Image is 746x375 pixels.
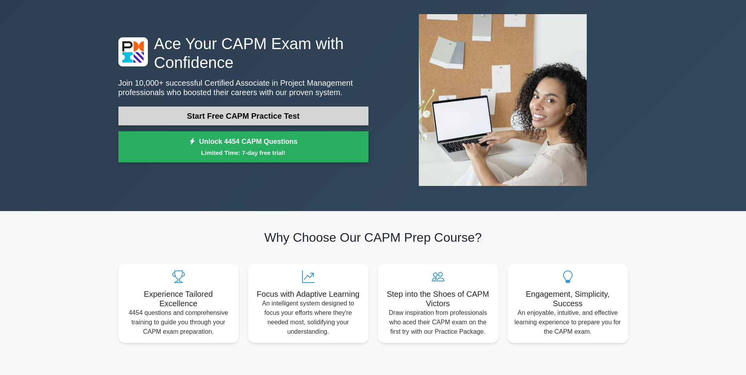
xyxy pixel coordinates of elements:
a: Unlock 4454 CAPM QuestionsLimited Time: 7-day free trial! [118,131,368,163]
h5: Step into the Shoes of CAPM Victors [384,289,492,308]
small: Limited Time: 7-day free trial! [128,148,359,157]
h5: Focus with Adaptive Learning [254,289,362,299]
h1: Ace Your CAPM Exam with Confidence [118,34,368,72]
p: Join 10,000+ successful Certified Associate in Project Management professionals who boosted their... [118,78,368,97]
h5: Experience Tailored Excellence [125,289,232,308]
p: Draw inspiration from professionals who aced their CAPM exam on the first try with our Practice P... [384,308,492,336]
h2: Why Choose Our CAPM Prep Course? [118,230,628,245]
h5: Engagement, Simplicity, Success [514,289,622,308]
p: An intelligent system designed to focus your efforts where they're needed most, solidifying your ... [254,299,362,336]
p: An enjoyable, intuitive, and effective learning experience to prepare you for the CAPM exam. [514,308,622,336]
a: Start Free CAPM Practice Test [118,107,368,125]
p: 4454 questions and comprehensive training to guide you through your CAPM exam preparation. [125,308,232,336]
